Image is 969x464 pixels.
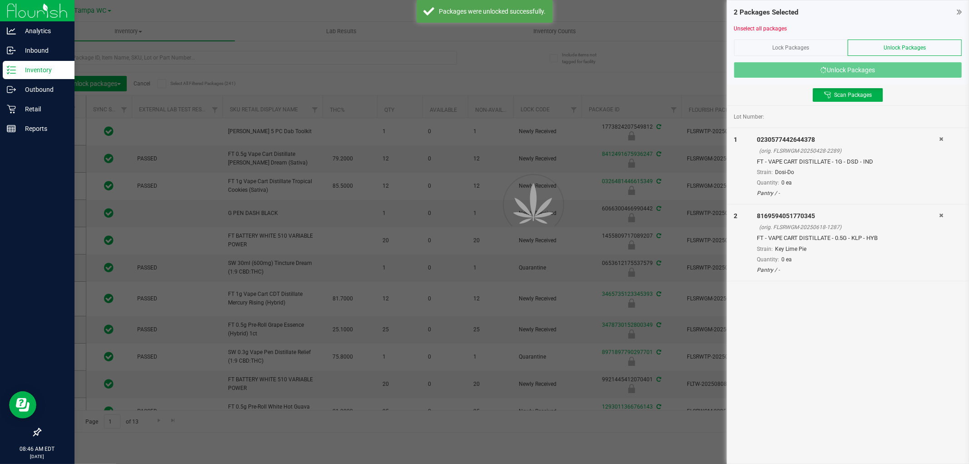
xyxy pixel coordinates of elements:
[884,45,926,51] span: Unlock Packages
[757,211,939,221] div: 8169594051770345
[834,91,872,99] span: Scan Packages
[16,123,70,134] p: Reports
[7,124,16,133] inline-svg: Reports
[757,135,939,145] div: 0230577442644378
[734,25,787,32] a: Unselect all packages
[734,136,738,143] span: 1
[759,147,939,155] div: (orig. FLSRWGM-20250428-2289)
[781,256,792,263] span: 0 ea
[7,65,16,75] inline-svg: Inventory
[775,246,806,252] span: Key Lime Pie
[813,88,883,102] button: Scan Packages
[4,453,70,460] p: [DATE]
[7,85,16,94] inline-svg: Outbound
[757,266,939,274] div: Pantry / -
[757,180,779,186] span: Quantity:
[734,212,738,220] span: 2
[16,84,70,95] p: Outbound
[439,7,546,16] div: Packages were unlocked successfully.
[757,169,773,175] span: Strain:
[16,104,70,115] p: Retail
[734,62,962,78] button: Unlock Packages
[757,234,939,243] div: FT - VAPE CART DISTILLATE - 0.5G - KLP - HYB
[757,189,939,197] div: Pantry / -
[9,391,36,419] iframe: Resource center
[16,45,70,56] p: Inbound
[16,25,70,36] p: Analytics
[734,113,765,121] span: Lot Number:
[781,180,792,186] span: 0 ea
[7,26,16,35] inline-svg: Analytics
[7,105,16,114] inline-svg: Retail
[7,46,16,55] inline-svg: Inbound
[775,169,794,175] span: Dosi-Do
[16,65,70,75] p: Inventory
[773,45,810,51] span: Lock Packages
[757,246,773,252] span: Strain:
[4,445,70,453] p: 08:46 AM EDT
[757,157,939,166] div: FT - VAPE CART DISTILLATE - 1G - DSD - IND
[757,256,779,263] span: Quantity:
[759,223,939,231] div: (orig. FLSRWGM-20250618-1287)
